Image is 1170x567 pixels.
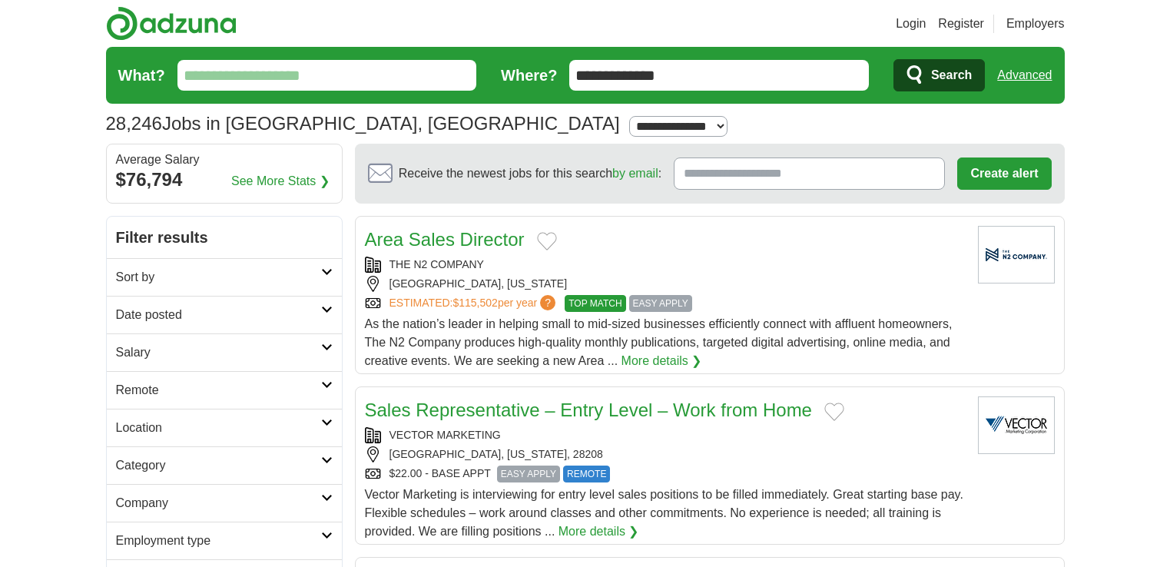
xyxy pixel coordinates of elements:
a: Area Sales Director [365,229,525,250]
span: EASY APPLY [497,466,560,482]
h2: Date posted [116,306,321,324]
span: ? [540,295,555,310]
img: Vector Marketing logo [978,396,1055,454]
span: Receive the newest jobs for this search : [399,164,661,183]
span: EASY APPLY [629,295,692,312]
a: More details ❯ [621,352,702,370]
h2: Company [116,494,321,512]
span: Vector Marketing is interviewing for entry level sales positions to be filled immediately. Great ... [365,488,963,538]
h2: Location [116,419,321,437]
img: Company logo [978,226,1055,283]
span: 28,246 [106,110,162,138]
a: Remote [107,371,342,409]
h2: Employment type [116,532,321,550]
span: $115,502 [452,297,497,309]
a: Employment type [107,522,342,559]
a: More details ❯ [558,522,639,541]
img: Adzuna logo [106,6,237,41]
span: REMOTE [563,466,610,482]
button: Create alert [957,157,1051,190]
a: Category [107,446,342,484]
span: TOP MATCH [565,295,625,312]
div: THE N2 COMPANY [365,257,966,273]
a: Sales Representative – Entry Level – Work from Home [365,400,812,420]
div: [GEOGRAPHIC_DATA], [US_STATE], 28208 [365,446,966,463]
h2: Category [116,456,321,475]
a: Employers [1006,15,1065,33]
div: Average Salary [116,154,333,166]
div: [GEOGRAPHIC_DATA], [US_STATE] [365,276,966,292]
h2: Salary [116,343,321,362]
h2: Sort by [116,268,321,287]
a: Register [938,15,984,33]
a: Login [896,15,926,33]
h2: Filter results [107,217,342,258]
label: Where? [501,64,557,87]
a: VECTOR MARKETING [389,429,501,441]
a: Company [107,484,342,522]
span: As the nation’s leader in helping small to mid-sized businesses efficiently connect with affluent... [365,317,953,367]
a: Date posted [107,296,342,333]
a: ESTIMATED:$115,502per year? [389,295,559,312]
span: Search [931,60,972,91]
label: What? [118,64,165,87]
a: Location [107,409,342,446]
a: Sort by [107,258,342,296]
div: $76,794 [116,166,333,194]
button: Add to favorite jobs [824,403,844,421]
button: Search [893,59,985,91]
h2: Remote [116,381,321,400]
div: $22.00 - BASE APPT [365,466,966,482]
a: Salary [107,333,342,371]
h1: Jobs in [GEOGRAPHIC_DATA], [GEOGRAPHIC_DATA] [106,113,620,134]
a: See More Stats ❯ [231,172,330,191]
a: by email [612,167,658,180]
a: Advanced [997,60,1052,91]
button: Add to favorite jobs [537,232,557,250]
